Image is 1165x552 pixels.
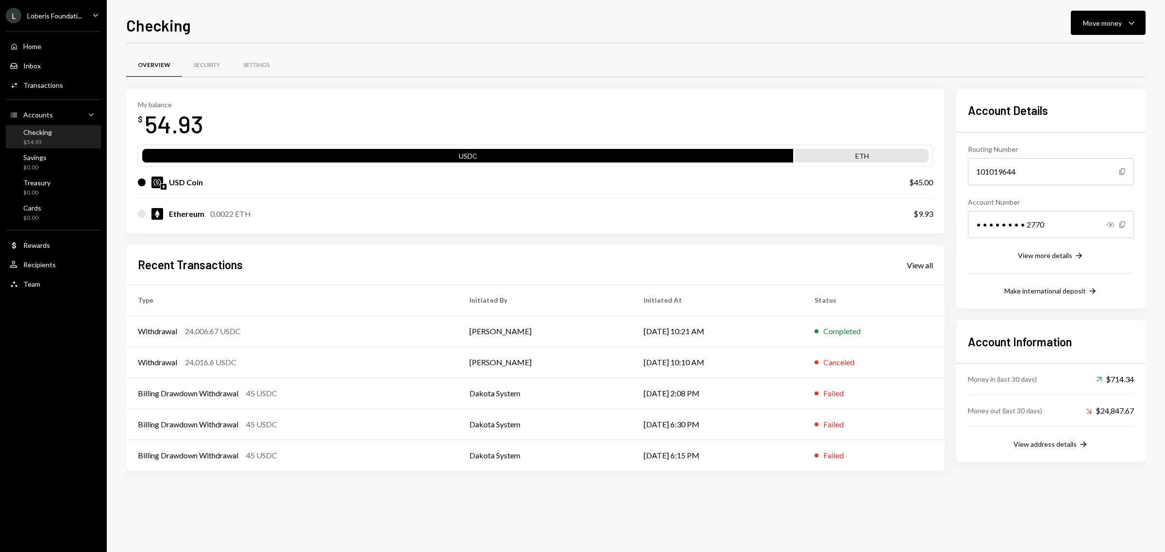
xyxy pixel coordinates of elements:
h1: Checking [126,16,191,35]
a: Accounts [6,106,101,123]
div: Failed [823,388,844,399]
div: 24,006.67 USDC [185,325,241,337]
div: USDC [142,151,793,164]
button: View more details [1018,251,1084,261]
div: $714.34 [1096,373,1134,385]
div: • • • • • • • • 2770 [968,211,1134,238]
td: Dakota System [458,440,632,471]
td: [PERSON_NAME] [458,347,632,378]
a: Transactions [6,76,101,94]
div: Completed [823,325,861,337]
button: Move money [1071,11,1146,35]
div: Rewards [23,241,50,249]
th: Initiated At [632,285,803,316]
div: Move money [1083,18,1122,28]
div: Billing Drawdown Withdrawal [138,419,238,430]
button: View address details [1014,439,1088,450]
div: Money out (last 30 days) [968,406,1042,416]
div: Canceled [823,357,854,368]
td: [DATE] 2:08 PM [632,378,803,409]
div: Settings [243,61,269,69]
div: $0.00 [23,189,50,197]
div: 54.93 [145,109,203,139]
td: [DATE] 10:10 AM [632,347,803,378]
div: View more details [1018,251,1072,260]
div: Withdrawal [138,357,177,368]
div: View address details [1014,440,1077,448]
img: USDC [151,177,163,188]
div: $54.93 [23,138,52,146]
a: Rewards [6,236,101,254]
div: Cards [23,204,41,212]
div: Billing Drawdown Withdrawal [138,450,238,461]
td: [DATE] 6:30 PM [632,409,803,440]
div: Account Number [968,197,1134,207]
button: Make international deposit [1004,286,1098,297]
div: My balance [138,100,203,109]
a: Security [182,53,232,78]
div: Recipients [23,260,56,269]
div: 45 USDC [246,419,277,430]
a: Inbox [6,57,101,74]
h2: Account Details [968,102,1134,118]
div: Routing Number [968,144,1134,154]
div: $ [138,114,143,124]
a: Overview [126,53,182,78]
div: 101019644 [968,158,1134,185]
div: Withdrawal [138,325,177,337]
div: Failed [823,450,844,461]
div: $0.00 [23,163,47,172]
div: Ethereum [169,208,204,220]
div: Savings [23,153,47,162]
td: [PERSON_NAME] [458,316,632,347]
div: 45 USDC [246,388,277,399]
a: Cards$0.00 [6,201,101,224]
a: View all [907,260,933,270]
td: Dakota System [458,378,632,409]
a: Checking$54.93 [6,125,101,148]
div: 24,016.6 USDC [185,357,236,368]
div: 0.0022 ETH [210,208,251,220]
a: Treasury$0.00 [6,176,101,199]
img: ETH [151,208,163,220]
div: USD Coin [169,177,203,188]
a: Home [6,37,101,55]
div: $0.00 [23,214,41,222]
td: [DATE] 10:21 AM [632,316,803,347]
div: $24,847.67 [1086,405,1134,417]
div: Inbox [23,62,41,70]
div: 45 USDC [246,450,277,461]
td: [DATE] 6:15 PM [632,440,803,471]
div: Loberis Foundati... [27,12,82,20]
div: $9.93 [914,208,933,220]
td: Dakota System [458,409,632,440]
h2: Account Information [968,334,1134,350]
div: Make international deposit [1004,287,1086,295]
div: Home [23,42,41,50]
div: L [6,8,21,23]
div: View all [907,260,933,270]
div: Billing Drawdown Withdrawal [138,388,238,399]
div: Overview [138,61,170,69]
div: Security [194,61,220,69]
div: $45.00 [909,177,933,188]
a: Team [6,275,101,292]
div: Treasury [23,179,50,187]
a: Settings [232,53,281,78]
div: Team [23,280,40,288]
div: Failed [823,419,844,430]
h2: Recent Transactions [138,257,243,273]
img: ethereum-mainnet [161,184,166,190]
div: Accounts [23,111,53,119]
div: Money in (last 30 days) [968,374,1037,384]
div: Transactions [23,81,63,89]
div: ETH [795,151,929,164]
div: Checking [23,128,52,136]
a: Recipients [6,256,101,273]
a: Savings$0.00 [6,150,101,174]
th: Status [803,285,945,316]
th: Initiated By [458,285,632,316]
th: Type [126,285,458,316]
